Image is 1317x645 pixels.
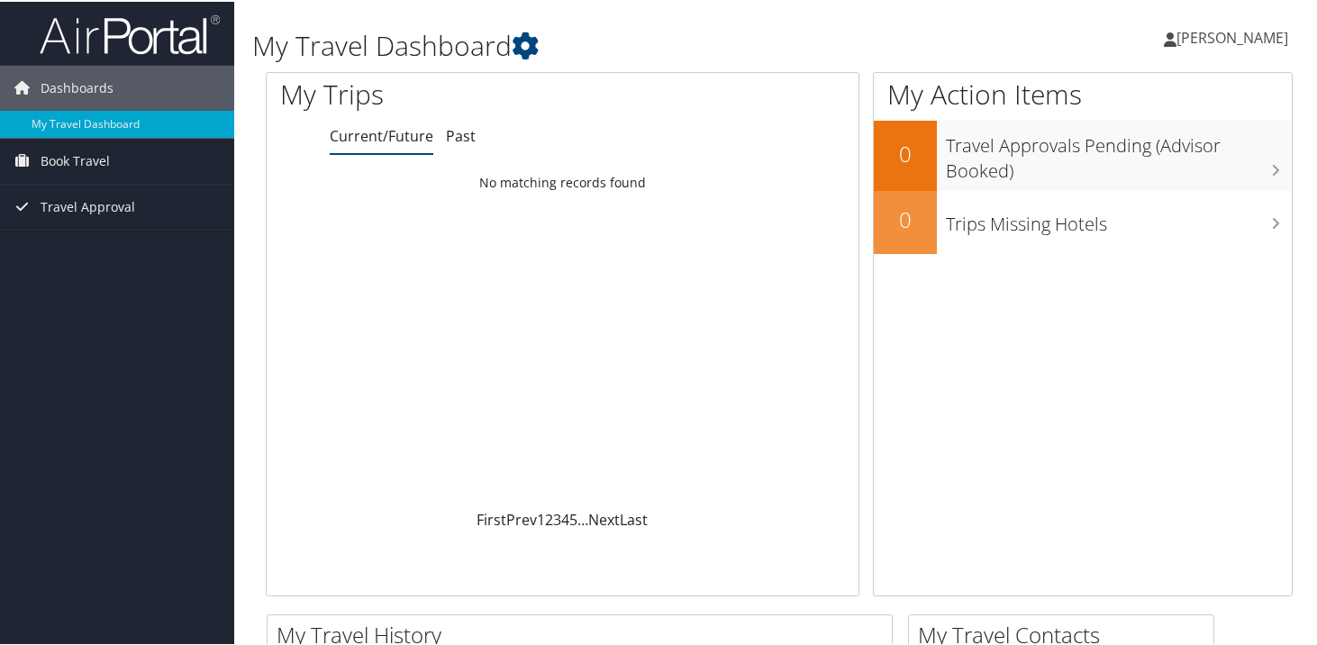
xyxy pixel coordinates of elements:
h2: 0 [874,137,937,168]
a: Last [620,508,648,528]
a: 3 [553,508,561,528]
h2: 0 [874,203,937,233]
a: Past [446,124,476,144]
h3: Travel Approvals Pending (Advisor Booked) [946,123,1292,182]
a: 0Trips Missing Hotels [874,189,1292,252]
a: [PERSON_NAME] [1164,9,1306,63]
img: airportal-logo.png [40,12,220,54]
a: 4 [561,508,569,528]
a: Current/Future [330,124,433,144]
h1: My Trips [280,74,598,112]
a: Prev [506,508,537,528]
h3: Trips Missing Hotels [946,201,1292,235]
span: [PERSON_NAME] [1176,26,1288,46]
a: 2 [545,508,553,528]
span: … [577,508,588,528]
span: Dashboards [41,64,114,109]
a: First [477,508,506,528]
h1: My Travel Dashboard [252,25,955,63]
h1: My Action Items [874,74,1292,112]
a: 5 [569,508,577,528]
span: Travel Approval [41,183,135,228]
td: No matching records found [267,165,858,197]
a: 0Travel Approvals Pending (Advisor Booked) [874,119,1292,188]
a: Next [588,508,620,528]
a: 1 [537,508,545,528]
span: Book Travel [41,137,110,182]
